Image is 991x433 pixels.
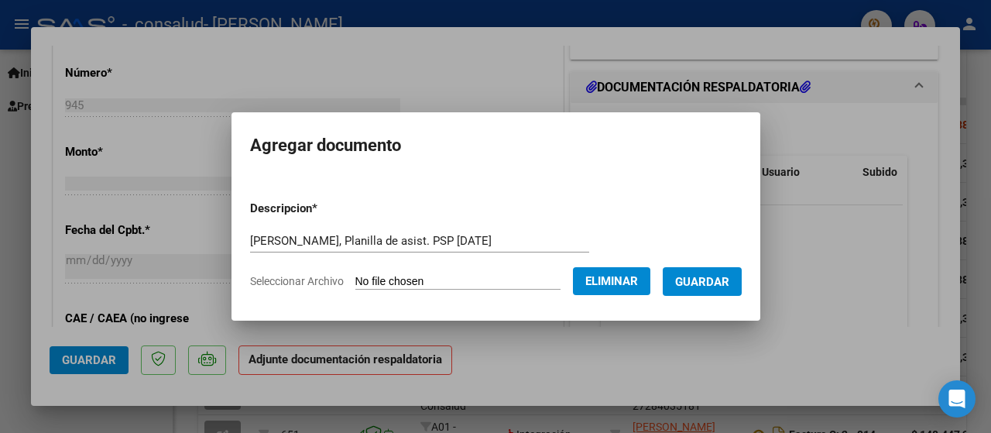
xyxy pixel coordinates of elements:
[573,267,650,295] button: Eliminar
[250,275,344,287] span: Seleccionar Archivo
[585,274,638,288] span: Eliminar
[938,380,976,418] div: Open Intercom Messenger
[250,131,742,160] h2: Agregar documento
[250,200,398,218] p: Descripcion
[663,267,742,296] button: Guardar
[675,275,729,289] span: Guardar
